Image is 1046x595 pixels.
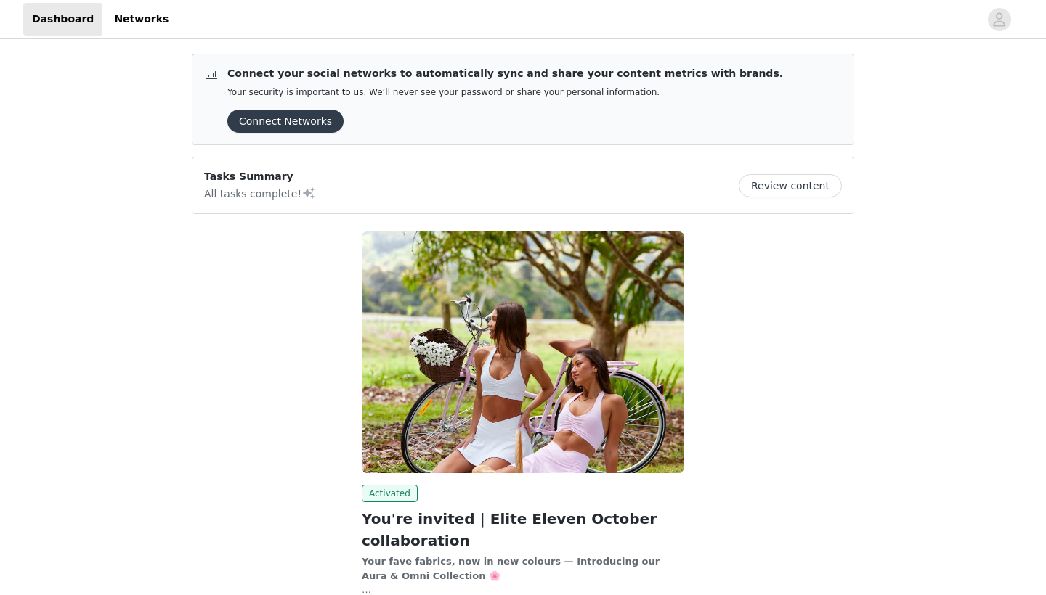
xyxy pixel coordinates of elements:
[739,174,842,197] button: Review content
[227,87,783,98] p: Your security is important to us. We’ll never see your password or share your personal information.
[204,184,316,202] p: All tasks complete!
[204,169,316,184] p: Tasks Summary
[362,485,418,502] span: Activated
[362,508,684,551] h2: You're invited | Elite Eleven October collaboration
[362,231,684,473] img: Elite Eleven
[23,3,102,36] a: Dashboard
[227,66,783,81] p: Connect your social networks to automatically sync and share your content metrics with brands.
[992,8,1006,31] div: avatar
[362,556,660,581] strong: Your fave fabrics, now in new colours — Introducing our Aura & Omni Collection 🌸
[227,110,344,133] button: Connect Networks
[105,3,177,36] a: Networks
